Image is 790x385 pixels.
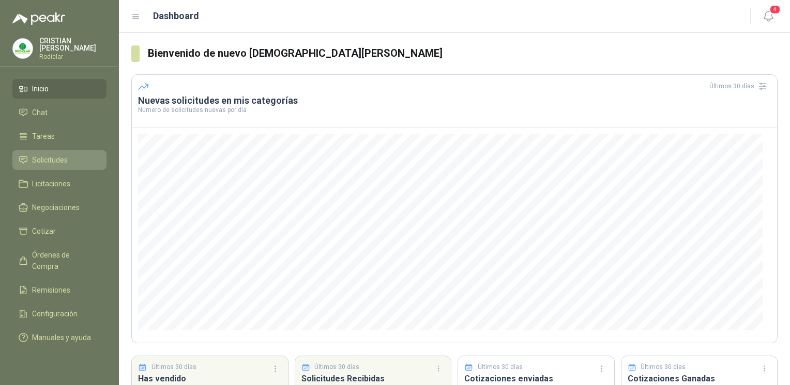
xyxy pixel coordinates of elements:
[641,362,686,372] p: Últimos 30 días
[628,372,771,385] h3: Cotizaciones Ganadas
[759,7,778,26] button: 4
[138,372,282,385] h3: Has vendido
[12,150,107,170] a: Solicitudes
[12,280,107,300] a: Remisiones
[12,198,107,217] a: Negociaciones
[464,372,608,385] h3: Cotizaciones enviadas
[478,362,523,372] p: Últimos 30 días
[153,9,199,23] h1: Dashboard
[32,249,97,272] span: Órdenes de Compra
[32,154,68,166] span: Solicitudes
[12,221,107,241] a: Cotizar
[12,103,107,122] a: Chat
[12,328,107,347] a: Manuales y ayuda
[32,107,48,118] span: Chat
[32,131,55,142] span: Tareas
[314,362,359,372] p: Últimos 30 días
[39,37,107,52] p: CRISTIAN [PERSON_NAME]
[12,245,107,276] a: Órdenes de Compra
[32,83,49,94] span: Inicio
[12,304,107,324] a: Configuración
[151,362,196,372] p: Últimos 30 días
[12,79,107,99] a: Inicio
[32,284,70,296] span: Remisiones
[32,178,70,189] span: Licitaciones
[148,45,778,61] h3: Bienvenido de nuevo [DEMOGRAPHIC_DATA][PERSON_NAME]
[32,202,80,213] span: Negociaciones
[32,332,91,343] span: Manuales y ayuda
[138,107,771,113] p: Número de solicitudes nuevas por día
[12,12,65,25] img: Logo peakr
[39,54,107,60] p: Rodiclar
[769,5,781,14] span: 4
[138,94,771,107] h3: Nuevas solicitudes en mis categorías
[32,308,78,319] span: Configuración
[12,174,107,194] a: Licitaciones
[32,226,56,237] span: Cotizar
[13,39,33,58] img: Company Logo
[709,78,771,94] div: Últimos 30 días
[301,372,445,385] h3: Solicitudes Recibidas
[12,126,107,146] a: Tareas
